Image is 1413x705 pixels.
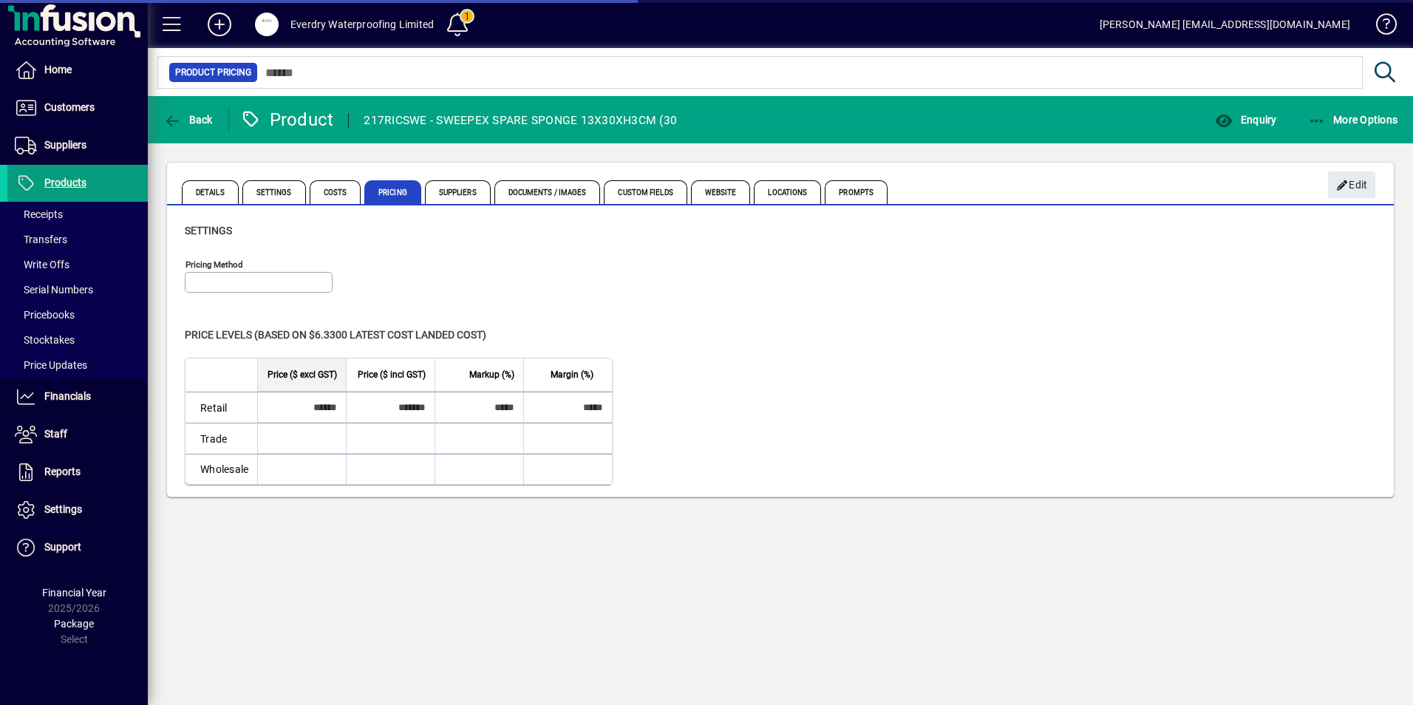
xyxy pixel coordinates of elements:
[310,180,361,204] span: Costs
[44,390,91,402] span: Financials
[42,587,106,599] span: Financial Year
[240,108,334,132] div: Product
[551,367,593,383] span: Margin (%)
[15,259,69,270] span: Write Offs
[15,309,75,321] span: Pricebooks
[54,618,94,630] span: Package
[469,367,514,383] span: Markup (%)
[15,359,87,371] span: Price Updates
[175,65,251,80] span: Product Pricing
[358,367,426,383] span: Price ($ incl GST)
[7,302,148,327] a: Pricebooks
[1304,106,1402,133] button: More Options
[1215,114,1276,126] span: Enquiry
[1336,173,1368,197] span: Edit
[242,180,306,204] span: Settings
[7,491,148,528] a: Settings
[7,52,148,89] a: Home
[7,277,148,302] a: Serial Numbers
[15,234,67,245] span: Transfers
[185,259,243,270] mat-label: Pricing method
[182,180,239,204] span: Details
[15,334,75,346] span: Stocktakes
[185,423,257,454] td: Trade
[494,180,601,204] span: Documents / Images
[7,252,148,277] a: Write Offs
[1308,114,1398,126] span: More Options
[243,11,290,38] button: Profile
[604,180,687,204] span: Custom Fields
[15,208,63,220] span: Receipts
[44,64,72,75] span: Home
[15,284,93,296] span: Serial Numbers
[7,89,148,126] a: Customers
[44,503,82,515] span: Settings
[44,101,95,113] span: Customers
[1100,13,1350,36] div: [PERSON_NAME] [EMAIL_ADDRESS][DOMAIN_NAME]
[364,180,421,204] span: Pricing
[44,466,81,477] span: Reports
[7,227,148,252] a: Transfers
[754,180,821,204] span: Locations
[268,367,337,383] span: Price ($ excl GST)
[7,352,148,378] a: Price Updates
[7,327,148,352] a: Stocktakes
[185,225,232,236] span: Settings
[7,378,148,415] a: Financials
[163,114,213,126] span: Back
[7,454,148,491] a: Reports
[196,11,243,38] button: Add
[364,109,677,132] div: 217RICSWE - SWEEPEX SPARE SPONGE 13X30XH3CM (30
[290,13,434,36] div: Everdry Waterproofing Limited
[1328,171,1375,198] button: Edit
[1211,106,1280,133] button: Enquiry
[825,180,888,204] span: Prompts
[44,541,81,553] span: Support
[7,202,148,227] a: Receipts
[7,529,148,566] a: Support
[148,106,229,133] app-page-header-button: Back
[185,329,486,341] span: Price levels (based on $6.3300 Latest cost landed cost)
[185,392,257,423] td: Retail
[425,180,491,204] span: Suppliers
[185,454,257,484] td: Wholesale
[7,127,148,164] a: Suppliers
[44,428,67,440] span: Staff
[7,416,148,453] a: Staff
[691,180,751,204] span: Website
[160,106,217,133] button: Back
[44,139,86,151] span: Suppliers
[44,177,86,188] span: Products
[1365,3,1395,51] a: Knowledge Base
